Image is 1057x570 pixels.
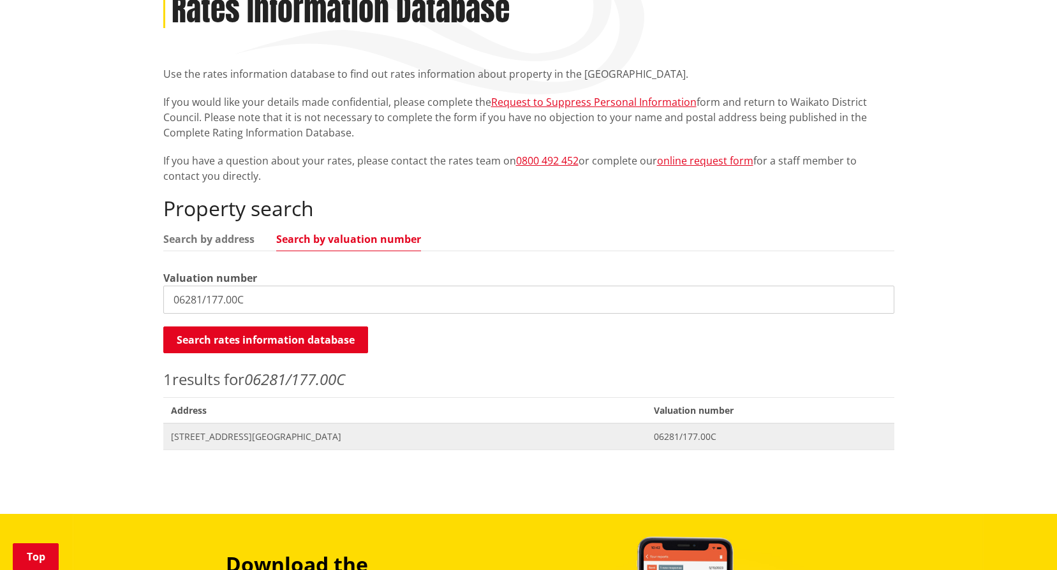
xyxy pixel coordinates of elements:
a: Top [13,543,59,570]
span: 06281/177.00C [654,430,886,443]
p: If you would like your details made confidential, please complete the form and return to Waikato ... [163,94,894,140]
iframe: Messenger Launcher [998,516,1044,562]
input: e.g. 03920/020.01A [163,286,894,314]
a: [STREET_ADDRESS][GEOGRAPHIC_DATA] 06281/177.00C [163,423,894,449]
a: Search by address [163,234,255,244]
span: Valuation number [646,397,894,423]
p: results for [163,368,894,391]
a: Search by valuation number [276,234,421,244]
span: [STREET_ADDRESS][GEOGRAPHIC_DATA] [171,430,639,443]
p: Use the rates information database to find out rates information about property in the [GEOGRAPHI... [163,66,894,82]
span: Address [163,397,647,423]
a: online request form [657,154,753,168]
a: Request to Suppress Personal Information [491,95,697,109]
em: 06281/177.00C [244,369,345,390]
h2: Property search [163,196,894,221]
button: Search rates information database [163,326,368,353]
span: 1 [163,369,172,390]
p: If you have a question about your rates, please contact the rates team on or complete our for a s... [163,153,894,184]
label: Valuation number [163,270,257,286]
a: 0800 492 452 [516,154,579,168]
